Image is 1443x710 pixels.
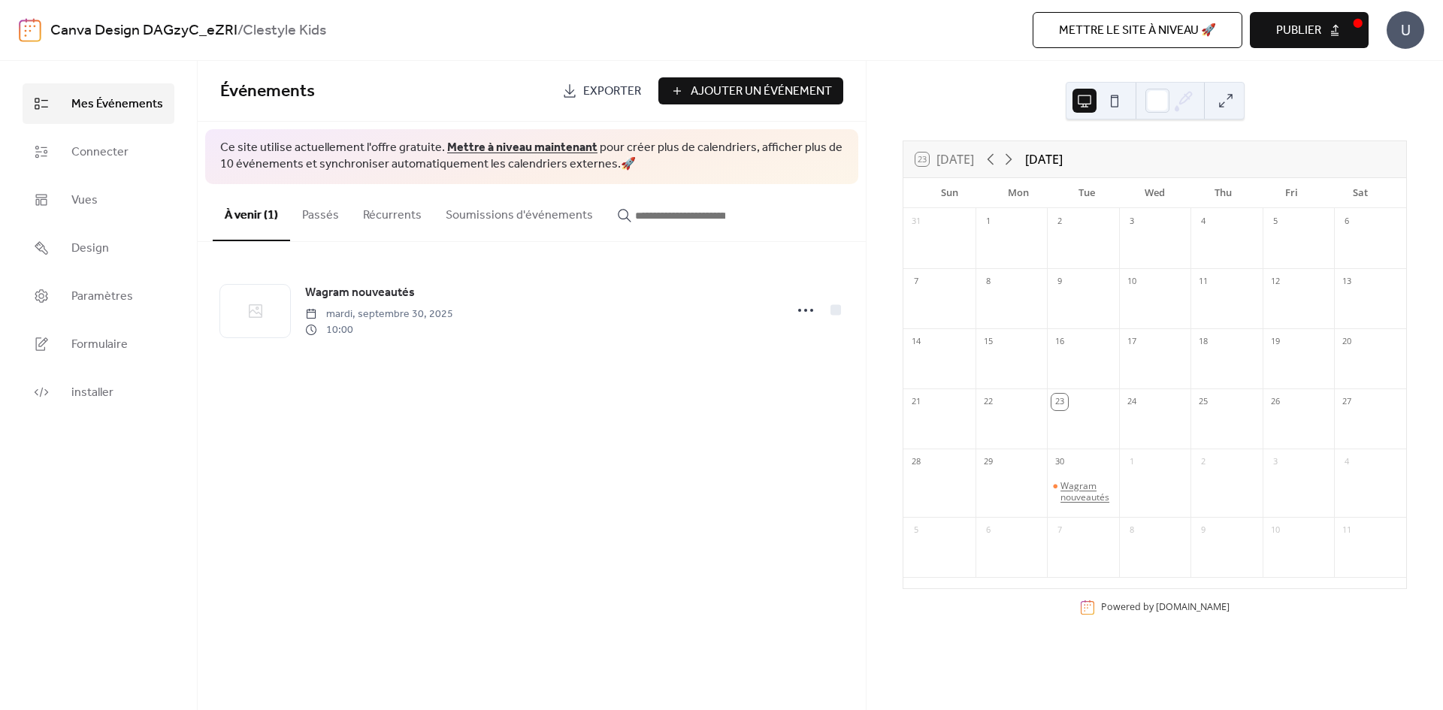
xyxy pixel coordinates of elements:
[213,184,290,241] button: À venir (1)
[1339,454,1355,470] div: 4
[1051,522,1068,539] div: 7
[220,140,843,174] span: Ce site utilise actuellement l'offre gratuite. pour créer plus de calendriers, afficher plus de 1...
[1339,522,1355,539] div: 11
[305,284,415,302] span: Wagram nouveautés
[305,307,453,322] span: mardi, septembre 30, 2025
[1124,394,1140,410] div: 24
[691,83,832,101] span: Ajouter Un Événement
[71,384,113,402] span: installer
[1051,273,1068,290] div: 9
[23,276,174,316] a: Paramètres
[1339,394,1355,410] div: 27
[658,77,843,104] button: Ajouter Un Événement
[980,454,997,470] div: 29
[1060,480,1113,503] div: Wagram nouveautés
[984,178,1052,208] div: Mon
[71,336,128,354] span: Formulaire
[1339,273,1355,290] div: 13
[305,322,453,338] span: 10:00
[551,77,652,104] a: Exporter
[1059,22,1216,40] span: Mettre le site à niveau 🚀
[908,394,924,410] div: 21
[1195,394,1212,410] div: 25
[1051,394,1068,410] div: 23
[908,522,924,539] div: 5
[1387,11,1424,49] div: U
[23,180,174,220] a: Vues
[23,228,174,268] a: Design
[1339,334,1355,350] div: 20
[71,288,133,306] span: Paramètres
[50,17,237,45] a: Canva Design DAGzyC_eZRI
[1326,178,1394,208] div: Sat
[908,334,924,350] div: 14
[71,144,129,162] span: Connecter
[908,273,924,290] div: 7
[447,136,597,159] a: Mettre à niveau maintenant
[1189,178,1257,208] div: Thu
[23,372,174,412] a: installer
[1267,454,1284,470] div: 3
[71,192,98,210] span: Vues
[980,394,997,410] div: 22
[915,178,984,208] div: Sun
[1156,601,1230,614] a: [DOMAIN_NAME]
[71,240,109,258] span: Design
[1124,213,1140,230] div: 3
[220,75,315,108] span: Événements
[1250,12,1369,48] button: Publier
[1051,334,1068,350] div: 16
[1124,334,1140,350] div: 17
[1257,178,1326,208] div: Fri
[290,184,351,240] button: Passés
[1339,213,1355,230] div: 6
[1047,480,1119,503] div: Wagram nouveautés
[71,95,163,113] span: Mes Événements
[908,454,924,470] div: 28
[980,522,997,539] div: 6
[23,131,174,172] a: Connecter
[23,83,174,124] a: Mes Événements
[1195,522,1212,539] div: 9
[1124,454,1140,470] div: 1
[980,213,997,230] div: 1
[980,273,997,290] div: 8
[23,324,174,364] a: Formulaire
[19,18,41,42] img: logo
[1195,334,1212,350] div: 18
[1033,12,1242,48] button: Mettre le site à niveau 🚀
[1025,150,1063,168] div: [DATE]
[243,17,326,45] b: Clestyle Kids
[351,184,434,240] button: Récurrents
[1267,334,1284,350] div: 19
[1195,213,1212,230] div: 4
[1121,178,1189,208] div: Wed
[583,83,641,101] span: Exporter
[1124,273,1140,290] div: 10
[1267,213,1284,230] div: 5
[1195,273,1212,290] div: 11
[1267,522,1284,539] div: 10
[1052,178,1121,208] div: Tue
[434,184,605,240] button: Soumissions d'événements
[1276,22,1321,40] span: Publier
[1267,394,1284,410] div: 26
[237,17,243,45] b: /
[1195,454,1212,470] div: 2
[1124,522,1140,539] div: 8
[1267,273,1284,290] div: 12
[305,283,415,303] a: Wagram nouveautés
[980,334,997,350] div: 15
[1101,601,1230,614] div: Powered by
[1051,454,1068,470] div: 30
[1051,213,1068,230] div: 2
[908,213,924,230] div: 31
